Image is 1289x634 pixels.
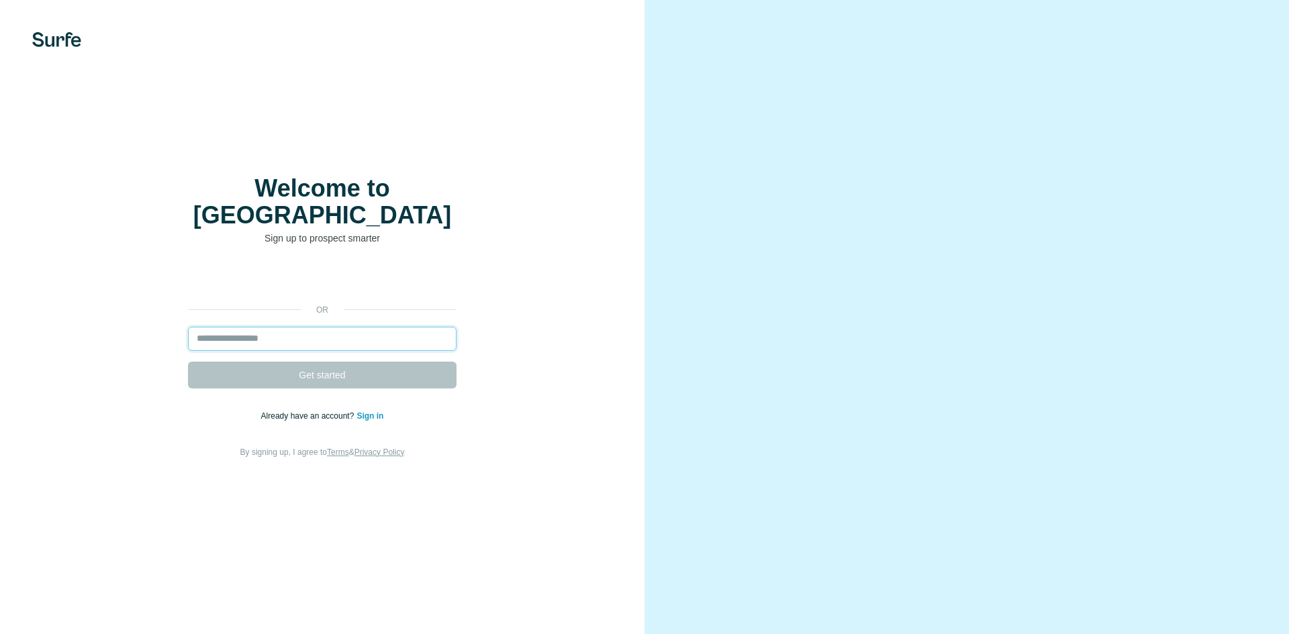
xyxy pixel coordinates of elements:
h1: Welcome to [GEOGRAPHIC_DATA] [188,175,457,229]
span: Already have an account? [261,411,357,421]
img: Surfe's logo [32,32,81,47]
a: Terms [327,447,349,457]
a: Sign in [356,411,383,421]
p: or [301,304,344,316]
a: Privacy Policy [354,447,405,457]
span: By signing up, I agree to & [240,447,405,457]
p: Sign up to prospect smarter [188,231,457,245]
